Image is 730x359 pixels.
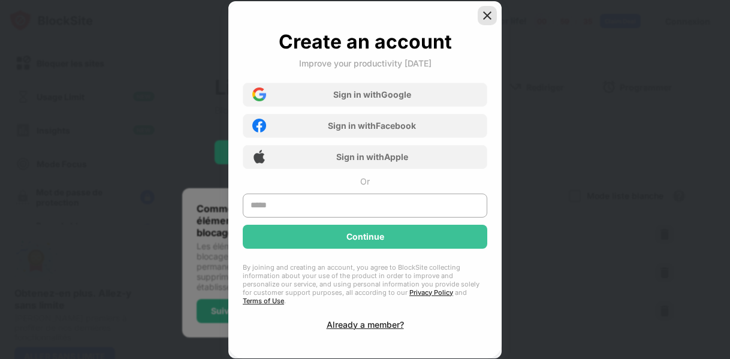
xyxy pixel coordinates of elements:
div: Create an account [279,30,452,53]
a: Privacy Policy [409,288,453,297]
div: Already a member? [327,319,404,330]
div: By joining and creating an account, you agree to BlockSite collecting information about your use ... [243,263,487,305]
div: Or [360,176,370,186]
a: Terms of Use [243,297,284,305]
div: Improve your productivity [DATE] [299,58,432,68]
div: Continue [346,232,384,242]
img: facebook-icon.png [252,119,266,132]
div: Sign in with Facebook [328,120,416,131]
img: google-icon.png [252,88,266,101]
div: Sign in with Apple [336,152,408,162]
div: Sign in with Google [333,89,411,99]
img: apple-icon.png [252,150,266,164]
